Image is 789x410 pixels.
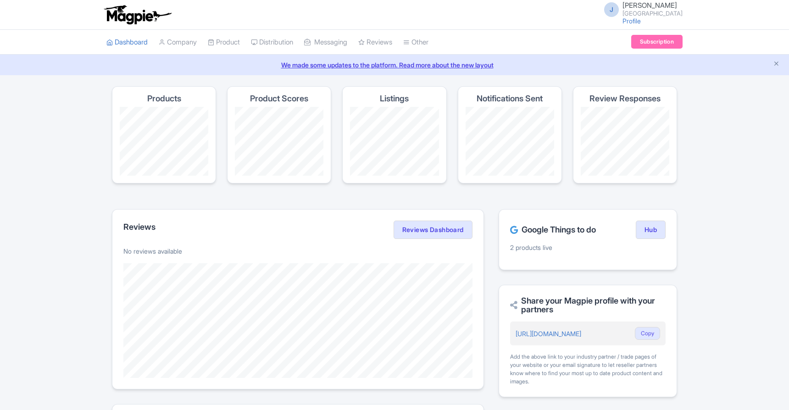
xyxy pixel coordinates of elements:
[589,94,661,103] h4: Review Responses
[510,243,666,252] p: 2 products live
[510,296,666,315] h2: Share your Magpie profile with your partners
[622,1,677,10] span: [PERSON_NAME]
[106,30,148,55] a: Dashboard
[123,246,472,256] p: No reviews available
[622,11,683,17] small: [GEOGRAPHIC_DATA]
[147,94,181,103] h4: Products
[622,17,641,25] a: Profile
[477,94,543,103] h4: Notifications Sent
[604,2,619,17] span: J
[510,225,596,234] h2: Google Things to do
[358,30,392,55] a: Reviews
[159,30,197,55] a: Company
[635,327,660,340] button: Copy
[6,60,783,70] a: We made some updates to the platform. Read more about the new layout
[304,30,347,55] a: Messaging
[403,30,428,55] a: Other
[516,330,581,338] a: [URL][DOMAIN_NAME]
[102,5,173,25] img: logo-ab69f6fb50320c5b225c76a69d11143b.png
[250,94,308,103] h4: Product Scores
[636,221,666,239] a: Hub
[631,35,683,49] a: Subscription
[599,2,683,17] a: J [PERSON_NAME] [GEOGRAPHIC_DATA]
[510,353,666,386] div: Add the above link to your industry partner / trade pages of your website or your email signature...
[773,59,780,70] button: Close announcement
[251,30,293,55] a: Distribution
[123,222,156,232] h2: Reviews
[394,221,472,239] a: Reviews Dashboard
[208,30,240,55] a: Product
[380,94,409,103] h4: Listings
